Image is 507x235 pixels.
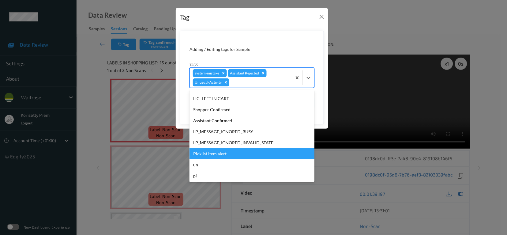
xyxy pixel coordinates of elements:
div: Remove Unusual-Activity [223,78,229,86]
div: LP_MESSAGE_IGNORED_INVALID_STATE [190,137,314,148]
div: LIC- LEFT IN CART [190,93,314,104]
div: Adding / Editing tags for Sample [190,46,314,52]
div: Remove system-mistake [220,69,227,77]
div: system-mistake [193,69,220,77]
div: LP_MESSAGE_IGNORED_BUSY [190,126,314,137]
div: Assistant Confirmed [190,115,314,126]
div: Unusual-Activity [193,78,223,86]
div: Tag [180,12,190,22]
div: un [190,159,314,170]
div: Shopper Confirmed [190,104,314,115]
div: Remove Assistant Rejected [260,69,267,77]
button: Close [317,13,326,21]
label: Tags [190,62,198,67]
div: Assistant Rejected [228,69,260,77]
div: Picklist item alert [190,148,314,159]
div: pi [190,170,314,181]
